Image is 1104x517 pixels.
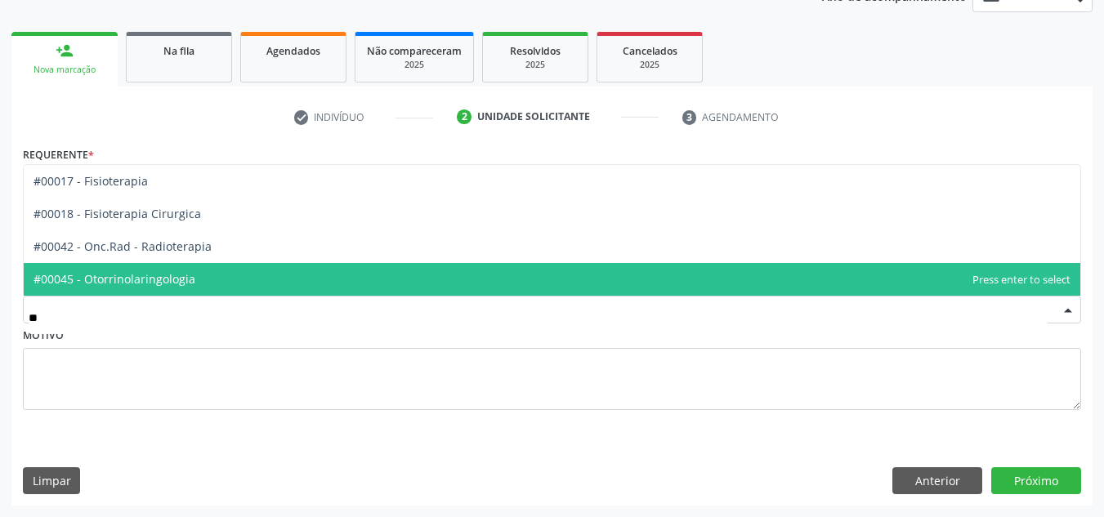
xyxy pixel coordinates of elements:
[34,238,212,254] span: #00042 - Onc.Rad - Radioterapia
[510,44,561,58] span: Resolvidos
[892,467,982,495] button: Anterior
[367,44,462,58] span: Não compareceram
[23,467,80,495] button: Limpar
[56,42,74,60] div: person_add
[477,109,590,124] div: Unidade solicitante
[23,142,94,167] label: Requerente
[23,323,64,349] label: Motivo
[367,59,462,71] div: 2025
[457,109,472,124] div: 2
[23,64,106,76] div: Nova marcação
[991,467,1081,495] button: Próximo
[163,44,194,58] span: Na fila
[34,206,201,221] span: #00018 - Fisioterapia Cirurgica
[34,271,195,287] span: #00045 - Otorrinolaringologia
[494,59,576,71] div: 2025
[609,59,691,71] div: 2025
[266,44,320,58] span: Agendados
[34,173,148,189] span: #00017 - Fisioterapia
[623,44,677,58] span: Cancelados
